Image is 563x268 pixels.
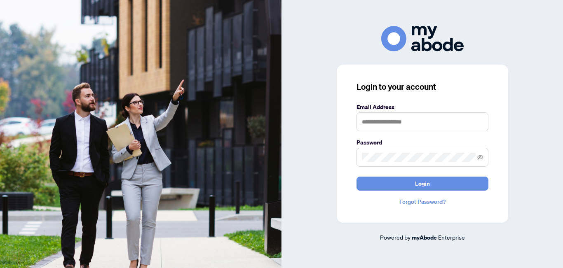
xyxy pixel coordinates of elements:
button: Login [357,177,488,191]
a: Forgot Password? [357,197,488,206]
img: ma-logo [381,26,464,51]
label: Email Address [357,103,488,112]
span: Login [415,177,430,190]
label: Password [357,138,488,147]
h3: Login to your account [357,81,488,93]
span: Powered by [380,233,411,241]
a: myAbode [412,233,437,242]
span: Enterprise [438,233,465,241]
span: eye-invisible [477,154,483,160]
